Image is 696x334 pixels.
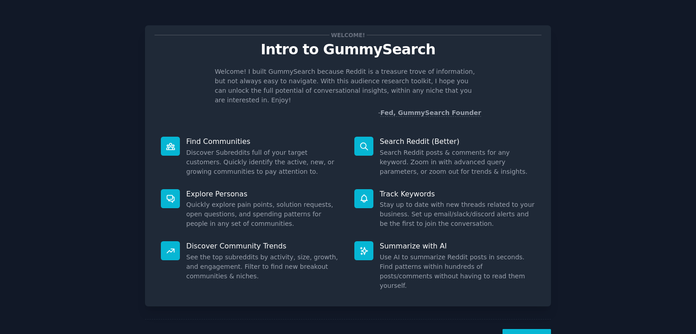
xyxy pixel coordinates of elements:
dd: Search Reddit posts & comments for any keyword. Zoom in with advanced query parameters, or zoom o... [380,148,535,177]
p: Summarize with AI [380,241,535,251]
p: Intro to GummySearch [155,42,541,57]
span: Welcome! [329,30,367,40]
dd: Stay up to date with new threads related to your business. Set up email/slack/discord alerts and ... [380,200,535,229]
a: Fed, GummySearch Founder [380,109,481,117]
dd: See the top subreddits by activity, size, growth, and engagement. Filter to find new breakout com... [186,253,342,281]
p: Track Keywords [380,189,535,199]
p: Discover Community Trends [186,241,342,251]
div: - [378,108,481,118]
dd: Quickly explore pain points, solution requests, open questions, and spending patterns for people ... [186,200,342,229]
p: Welcome! I built GummySearch because Reddit is a treasure trove of information, but not always ea... [215,67,481,105]
p: Explore Personas [186,189,342,199]
p: Search Reddit (Better) [380,137,535,146]
dd: Use AI to summarize Reddit posts in seconds. Find patterns within hundreds of posts/comments with... [380,253,535,291]
p: Find Communities [186,137,342,146]
dd: Discover Subreddits full of your target customers. Quickly identify the active, new, or growing c... [186,148,342,177]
